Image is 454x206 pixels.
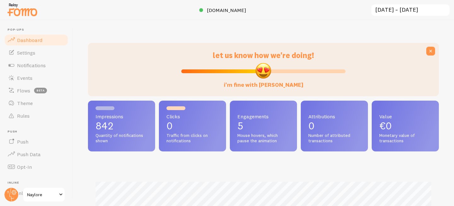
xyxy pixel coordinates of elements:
img: emoji.png [255,62,272,79]
p: 0 [308,121,360,131]
span: Clicks [166,114,218,119]
span: Push [8,130,69,134]
a: Events [4,72,69,84]
span: Push Data [17,151,41,157]
a: Push [4,135,69,148]
a: Opt-In [4,161,69,173]
span: Value [379,114,431,119]
span: let us know how we're doing! [213,50,314,60]
p: 5 [237,121,289,131]
span: Inline [8,181,69,185]
span: Engagements [237,114,289,119]
a: Flows beta [4,84,69,97]
span: Naylore [27,191,57,198]
a: Push Data [4,148,69,161]
span: Traffic from clicks on notifications [166,133,218,144]
label: i'm fine with [PERSON_NAME] [224,75,303,89]
p: 842 [96,121,148,131]
span: €0 [379,120,392,132]
span: Dashboard [17,37,42,43]
span: Notifications [17,62,46,68]
span: Push [17,138,28,145]
a: Theme [4,97,69,109]
span: Pop-ups [8,28,69,32]
span: Attributions [308,114,360,119]
span: Events [17,75,32,81]
span: Mouse hovers, which pause the animation [237,133,289,144]
span: beta [34,88,47,93]
a: Dashboard [4,34,69,46]
span: Quantity of notifications shown [96,133,148,144]
a: Naylore [23,187,65,202]
span: Opt-In [17,164,32,170]
span: Impressions [96,114,148,119]
p: 0 [166,121,218,131]
span: Flows [17,87,30,94]
a: Settings [4,46,69,59]
span: Theme [17,100,33,106]
img: fomo-relay-logo-orange.svg [7,2,38,18]
span: Settings [17,50,35,56]
a: Rules [4,109,69,122]
span: Number of attributed transactions [308,133,360,144]
a: Inline [4,187,69,199]
span: Monetary value of transactions [379,133,431,144]
a: Notifications [4,59,69,72]
span: Rules [17,113,30,119]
